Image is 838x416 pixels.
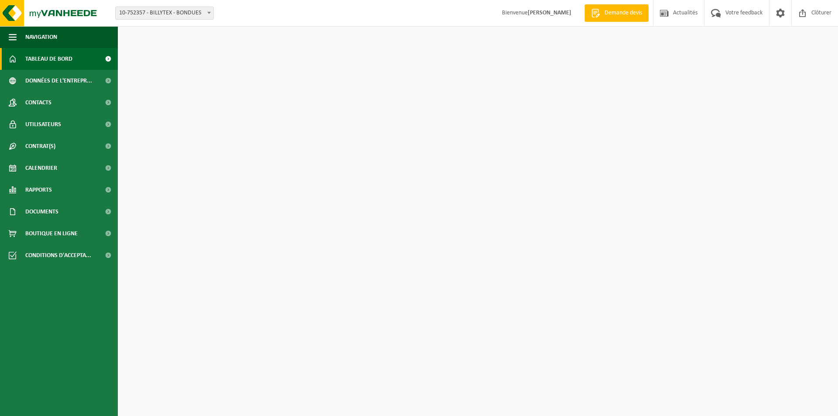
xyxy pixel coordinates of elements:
span: 10-752357 - BILLYTEX - BONDUES [116,7,213,19]
span: Rapports [25,179,52,201]
span: 10-752357 - BILLYTEX - BONDUES [115,7,214,20]
span: Utilisateurs [25,113,61,135]
span: Conditions d'accepta... [25,244,91,266]
span: Données de l'entrepr... [25,70,92,92]
span: Navigation [25,26,57,48]
span: Contacts [25,92,52,113]
span: Documents [25,201,58,223]
span: Demande devis [602,9,644,17]
a: Demande devis [584,4,649,22]
span: Calendrier [25,157,57,179]
span: Tableau de bord [25,48,72,70]
span: Contrat(s) [25,135,55,157]
strong: [PERSON_NAME] [528,10,571,16]
span: Boutique en ligne [25,223,78,244]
